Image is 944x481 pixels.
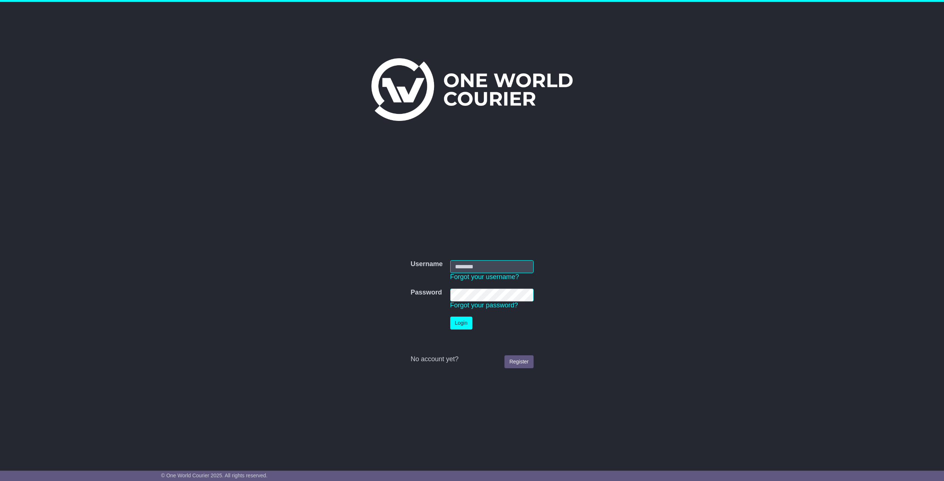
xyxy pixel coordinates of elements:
[161,473,268,478] span: © One World Courier 2025. All rights reserved.
[410,260,442,268] label: Username
[450,302,518,309] a: Forgot your password?
[410,355,533,363] div: No account yet?
[410,289,442,297] label: Password
[504,355,533,368] a: Register
[371,58,573,121] img: One World
[450,273,519,280] a: Forgot your username?
[450,317,472,330] button: Login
